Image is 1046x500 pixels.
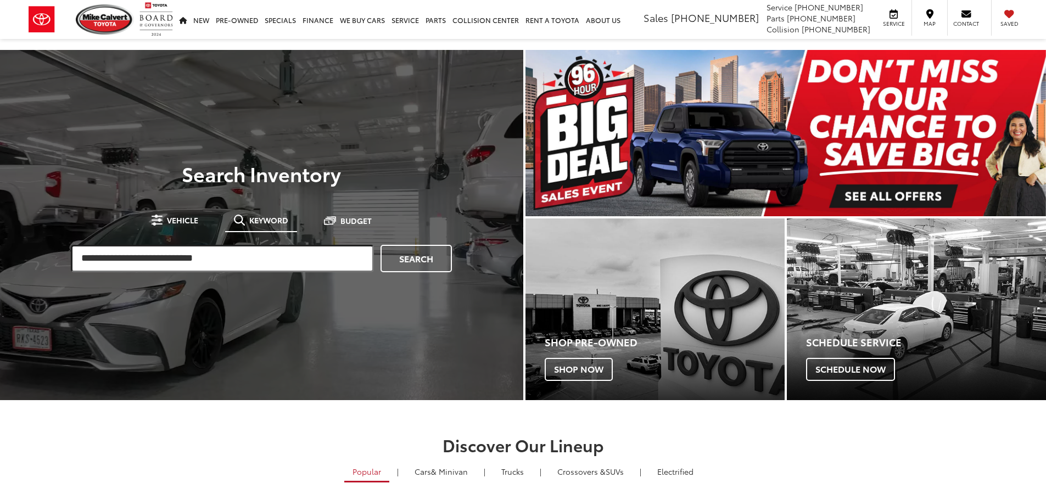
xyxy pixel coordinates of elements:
[806,358,895,381] span: Schedule Now
[545,337,785,348] h4: Shop Pre-Owned
[381,245,452,272] a: Search
[806,337,1046,348] h4: Schedule Service
[802,24,870,35] span: [PHONE_NUMBER]
[406,462,476,481] a: Cars
[394,466,401,477] li: |
[557,466,606,477] span: Crossovers &
[787,218,1046,400] a: Schedule Service Schedule Now
[46,162,477,184] h3: Search Inventory
[525,218,785,400] a: Shop Pre-Owned Shop Now
[481,466,488,477] li: |
[767,24,799,35] span: Collision
[637,466,644,477] li: |
[344,462,389,482] a: Popular
[787,218,1046,400] div: Toyota
[644,10,668,25] span: Sales
[136,436,910,454] h2: Discover Our Lineup
[671,10,759,25] span: [PHONE_NUMBER]
[537,466,544,477] li: |
[525,218,785,400] div: Toyota
[881,20,906,27] span: Service
[953,20,979,27] span: Contact
[795,2,863,13] span: [PHONE_NUMBER]
[549,462,632,481] a: SUVs
[493,462,532,481] a: Trucks
[787,13,855,24] span: [PHONE_NUMBER]
[997,20,1021,27] span: Saved
[918,20,942,27] span: Map
[76,4,134,35] img: Mike Calvert Toyota
[649,462,702,481] a: Electrified
[767,2,792,13] span: Service
[767,13,785,24] span: Parts
[167,216,198,224] span: Vehicle
[431,466,468,477] span: & Minivan
[340,217,372,224] span: Budget
[545,358,613,381] span: Shop Now
[249,216,288,224] span: Keyword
